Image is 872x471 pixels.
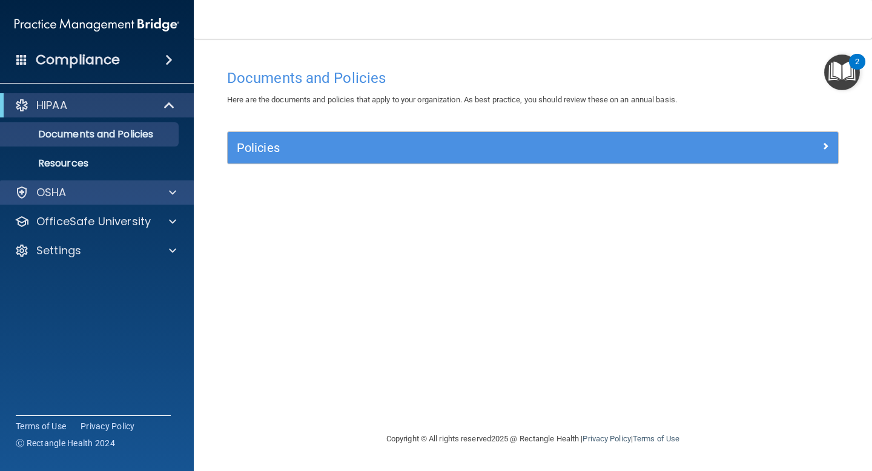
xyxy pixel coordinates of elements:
[855,62,859,77] div: 2
[312,420,754,458] div: Copyright © All rights reserved 2025 @ Rectangle Health | |
[8,128,173,140] p: Documents and Policies
[36,51,120,68] h4: Compliance
[15,13,179,37] img: PMB logo
[36,243,81,258] p: Settings
[36,214,151,229] p: OfficeSafe University
[633,434,679,443] a: Terms of Use
[16,437,115,449] span: Ⓒ Rectangle Health 2024
[227,95,677,104] span: Here are the documents and policies that apply to your organization. As best practice, you should...
[36,98,67,113] p: HIPAA
[583,434,630,443] a: Privacy Policy
[16,420,66,432] a: Terms of Use
[15,185,176,200] a: OSHA
[824,54,860,90] button: Open Resource Center, 2 new notifications
[36,185,67,200] p: OSHA
[227,70,839,86] h4: Documents and Policies
[15,98,176,113] a: HIPAA
[8,157,173,170] p: Resources
[237,138,829,157] a: Policies
[15,243,176,258] a: Settings
[81,420,135,432] a: Privacy Policy
[237,141,676,154] h5: Policies
[15,214,176,229] a: OfficeSafe University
